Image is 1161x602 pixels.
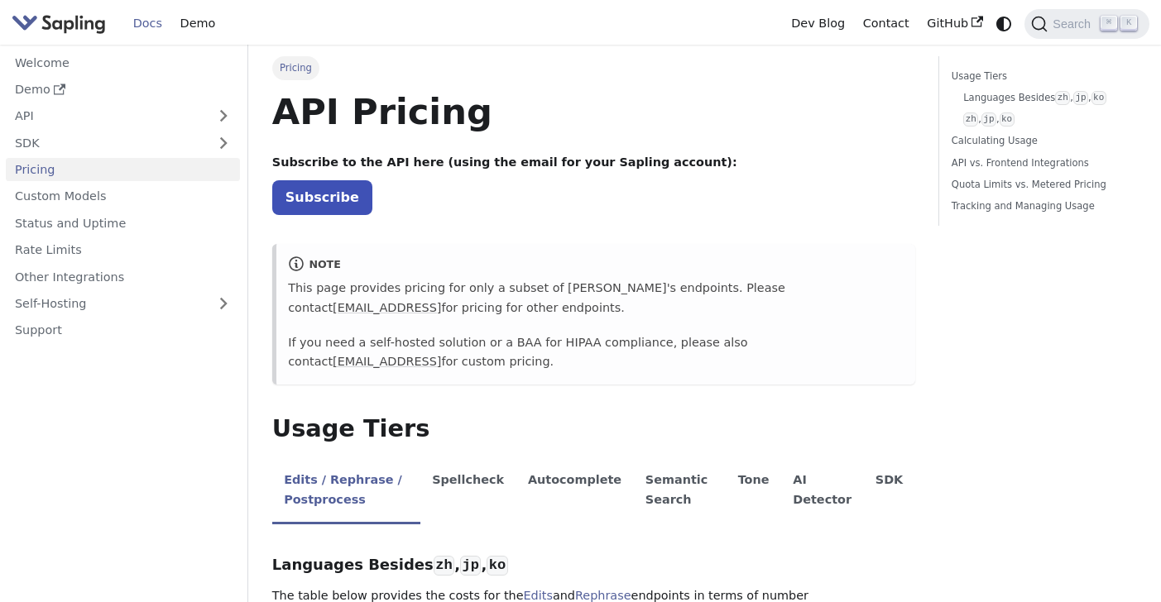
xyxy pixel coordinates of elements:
[863,459,914,524] li: SDK
[487,556,507,576] code: ko
[1024,9,1149,39] button: Search (Command+K)
[272,459,420,524] li: Edits / Rephrase / Postprocess
[781,459,864,524] li: AI Detector
[434,556,454,576] code: zh
[952,133,1131,149] a: Calculating Usage
[272,556,915,575] h3: Languages Besides , ,
[207,104,240,128] button: Expand sidebar category 'API'
[782,11,853,36] a: Dev Blog
[6,184,240,208] a: Custom Models
[124,11,171,36] a: Docs
[333,301,441,314] a: [EMAIL_ADDRESS]
[963,112,978,127] code: zh
[918,11,991,36] a: GitHub
[272,89,915,134] h1: API Pricing
[6,78,240,102] a: Demo
[333,355,441,368] a: [EMAIL_ADDRESS]
[854,11,919,36] a: Contact
[288,333,903,373] p: If you need a self-hosted solution or a BAA for HIPAA compliance, please also contact for custom ...
[272,414,915,444] h2: Usage Tiers
[12,12,112,36] a: Sapling.ai
[460,556,481,576] code: jp
[207,131,240,155] button: Expand sidebar category 'SDK'
[1055,91,1070,105] code: zh
[288,279,903,318] p: This page provides pricing for only a subset of [PERSON_NAME]'s endpoints. Please contact for pri...
[726,459,781,524] li: Tone
[6,211,240,235] a: Status and Uptime
[6,158,240,182] a: Pricing
[952,177,1131,193] a: Quota Limits vs. Metered Pricing
[992,12,1016,36] button: Switch between dark and light mode (currently system mode)
[6,238,240,262] a: Rate Limits
[1120,16,1137,31] kbd: K
[575,589,631,602] a: Rephrase
[6,265,240,289] a: Other Integrations
[524,589,553,602] a: Edits
[1048,17,1101,31] span: Search
[6,318,240,342] a: Support
[272,155,737,169] strong: Subscribe to the API here (using the email for your Sapling account):
[1101,16,1117,31] kbd: ⌘
[1000,112,1015,127] code: ko
[288,256,903,275] div: note
[6,131,207,155] a: SDK
[272,56,319,79] span: Pricing
[963,112,1125,127] a: zh,jp,ko
[1091,91,1106,105] code: ko
[963,90,1125,106] a: Languages Besideszh,jp,ko
[12,12,106,36] img: Sapling.ai
[952,69,1131,84] a: Usage Tiers
[6,292,240,316] a: Self-Hosting
[952,155,1131,171] a: API vs. Frontend Integrations
[272,180,372,214] a: Subscribe
[952,198,1131,214] a: Tracking and Managing Usage
[6,50,240,74] a: Welcome
[981,112,996,127] code: jp
[6,104,207,128] a: API
[516,459,633,524] li: Autocomplete
[1073,91,1088,105] code: jp
[272,56,915,79] nav: Breadcrumbs
[420,459,516,524] li: Spellcheck
[171,11,224,36] a: Demo
[633,459,726,524] li: Semantic Search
